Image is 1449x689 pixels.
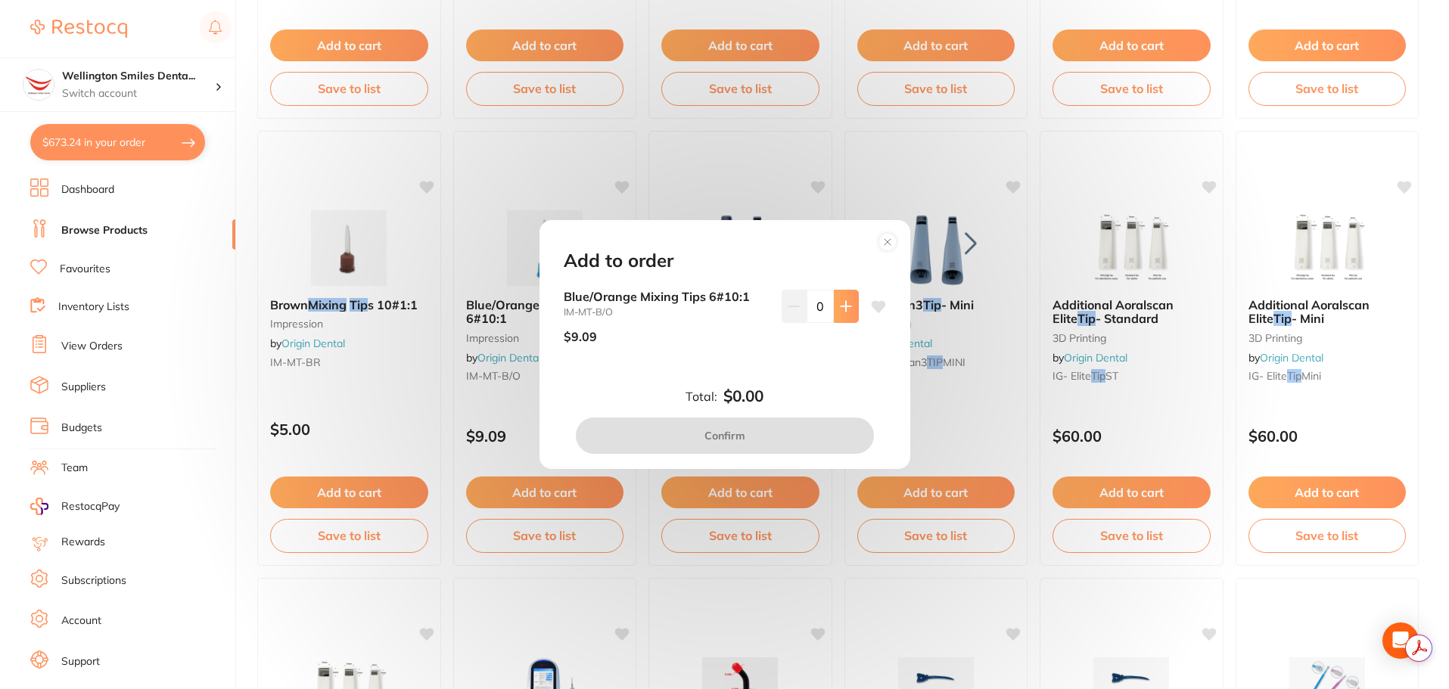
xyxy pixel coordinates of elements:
small: IM-MT-B/O [564,306,770,318]
p: $9.09 [564,330,597,343]
b: $0.00 [723,387,763,405]
h2: Add to order [564,250,673,272]
b: Blue/Orange Mixing Tips 6#10:1 [564,290,770,303]
div: Open Intercom Messenger [1382,622,1419,659]
button: Confirm [576,417,874,454]
label: Total: [686,390,717,403]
